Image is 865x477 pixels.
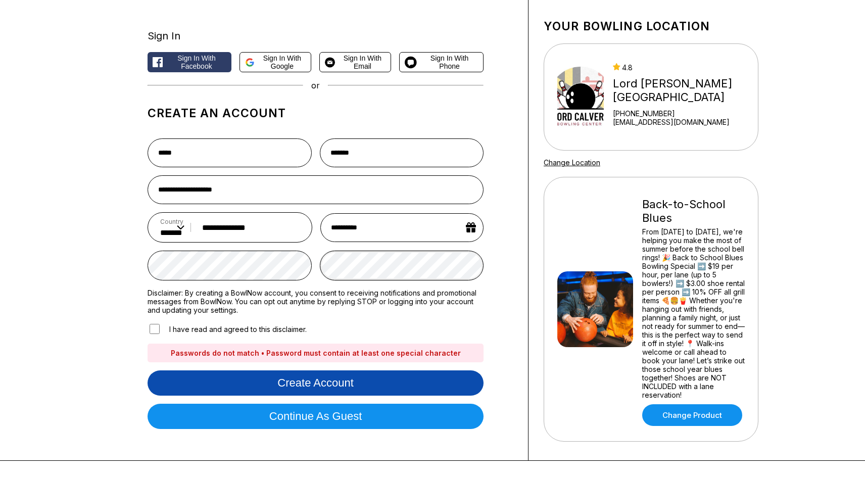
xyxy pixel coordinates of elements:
[642,404,742,426] a: Change Product
[557,271,633,347] img: Back-to-School Blues
[642,198,745,225] div: Back-to-School Blues
[148,344,484,362] div: Passwords do not match • Password must contain at least one special character
[148,30,484,42] div: Sign In
[148,289,484,314] label: Disclaimer: By creating a BowlNow account, you consent to receiving notifications and promotional...
[148,404,484,429] button: Continue as guest
[557,59,604,135] img: Lord Calvert Bowling Center
[399,52,484,72] button: Sign in with Phone
[148,52,231,72] button: Sign in with Facebook
[319,52,391,72] button: Sign in with Email
[613,109,754,118] div: [PHONE_NUMBER]
[642,227,745,399] div: From [DATE] to [DATE], we're helping you make the most of summer before the school bell rings! 🎉 ...
[613,77,754,104] div: Lord [PERSON_NAME][GEOGRAPHIC_DATA]
[613,118,754,126] a: [EMAIL_ADDRESS][DOMAIN_NAME]
[160,218,184,225] label: Country
[544,158,600,167] a: Change Location
[544,19,758,33] h1: Your bowling location
[150,324,160,334] input: I have read and agreed to this disclaimer.
[421,54,478,70] span: Sign in with Phone
[613,63,754,72] div: 4.8
[167,54,226,70] span: Sign in with Facebook
[148,106,484,120] h1: Create an account
[339,54,386,70] span: Sign in with Email
[148,80,484,90] div: or
[259,54,306,70] span: Sign in with Google
[148,370,484,396] button: Create account
[148,322,307,336] label: I have read and agreed to this disclaimer.
[239,52,311,72] button: Sign in with Google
